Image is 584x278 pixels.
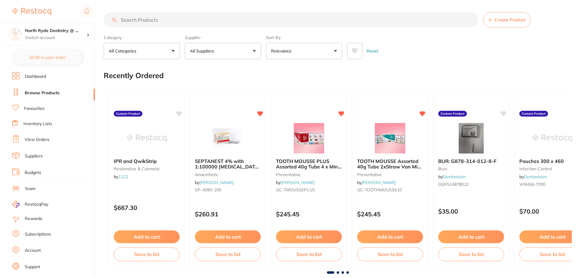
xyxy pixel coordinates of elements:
img: Restocq Logo [12,8,51,15]
button: Create Product [483,12,531,27]
small: preventative [357,172,423,177]
b: TOOTH MOUSSE PLUS Assorted 40g Tube 4 x Mint & Straw 2 x Van [276,158,342,170]
a: Browse Products [25,90,59,96]
button: All Categories [104,43,180,59]
small: GC-TOOTHMOUSSE10 [357,187,423,192]
button: All Suppliers [185,43,261,59]
label: Supplier [185,35,261,40]
small: anaesthetic [195,172,261,177]
small: SP-4090-100 [195,187,261,192]
a: Account [25,247,41,254]
button: Add to cart [276,230,342,243]
label: Category [104,35,180,40]
img: RestocqPay [12,201,20,208]
span: by [114,174,128,179]
button: $0.00 in your order [12,50,83,65]
a: Support [25,264,40,270]
label: Custom Product [519,111,548,117]
span: RestocqPay [25,201,48,208]
small: burs [438,166,504,171]
small: DDF514878012 [438,182,504,187]
b: TOOTH MOUSSE Assorted 40g Tube 2xStraw Van Mint Melon Tfrutti [357,158,423,170]
button: Reset [365,43,380,59]
span: by [357,180,396,185]
a: [PERSON_NAME] [281,180,315,185]
h4: North Ryde Dentistry @ Macquarie Park [25,28,87,34]
b: SEPTANEST 4% with 1:100000 adrenalin 2.2ml 2xBox 50 GOLD [195,158,261,170]
a: Restocq Logo [12,5,51,19]
a: Budgets [25,170,41,176]
img: TOOTH MOUSSE PLUS Assorted 40g Tube 4 x Mint & Straw 2 x Van [289,123,329,153]
p: All Suppliers [190,48,217,54]
p: $245.45 [276,211,342,218]
a: Dashboard [25,74,46,80]
p: $245.45 [357,211,423,218]
button: Save to list [357,247,423,261]
span: by [519,174,547,179]
button: Add to cart [195,230,261,243]
button: Add to cart [438,230,504,243]
span: by [276,180,315,185]
a: RestocqPay [12,201,48,208]
p: $667.30 [114,204,180,211]
p: $260.91 [195,211,261,218]
p: $35.00 [438,208,504,215]
button: Add to cart [114,230,180,243]
label: Custom Product [438,111,467,117]
a: Suppliers [25,153,43,159]
b: BUR: G878-314-012-8-F [438,158,504,164]
a: View Orders [25,137,49,143]
button: Save to list [114,247,180,261]
button: Save to list [276,247,342,261]
a: [PERSON_NAME] [199,180,234,185]
h2: Recently Ordered [104,71,164,80]
button: Relevance [266,43,342,59]
label: Custom Product [114,111,142,117]
img: SEPTANEST 4% with 1:100000 adrenalin 2.2ml 2xBox 50 GOLD [208,123,248,153]
small: restorative & cosmetic [114,166,180,171]
span: by [438,174,466,179]
p: All Categories [109,48,139,54]
p: Relevance [271,48,294,54]
img: Pouches 300 x 460 [532,123,572,153]
a: Favourites [24,106,45,112]
img: IPR and QwikStrip [127,123,167,153]
a: Team [25,186,35,192]
a: Dentavision [524,174,547,179]
span: Create Product [494,17,525,22]
b: IPR and QwikStrip [114,158,180,164]
small: preventative [276,172,342,177]
button: Save to list [438,247,504,261]
small: GC-TMOUSSEPLUS [276,187,342,192]
a: Subscriptions [25,231,51,237]
img: BUR: G878-314-012-8-F [451,123,491,153]
button: Save to list [195,247,261,261]
label: Sort By [266,35,342,40]
a: Inventory Lists [23,121,52,127]
a: Rewards [25,216,42,222]
button: Add to cart [357,230,423,243]
img: TOOTH MOUSSE Assorted 40g Tube 2xStraw Van Mint Melon Tfrutti [370,123,410,153]
p: Switch account [25,35,87,41]
a: Dentavision [443,174,466,179]
img: North Ryde Dentistry @ Macquarie Park [9,28,22,40]
a: [PERSON_NAME] [362,180,396,185]
input: Search Products [104,12,478,27]
a: 1122 [118,174,128,179]
span: by [195,180,234,185]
